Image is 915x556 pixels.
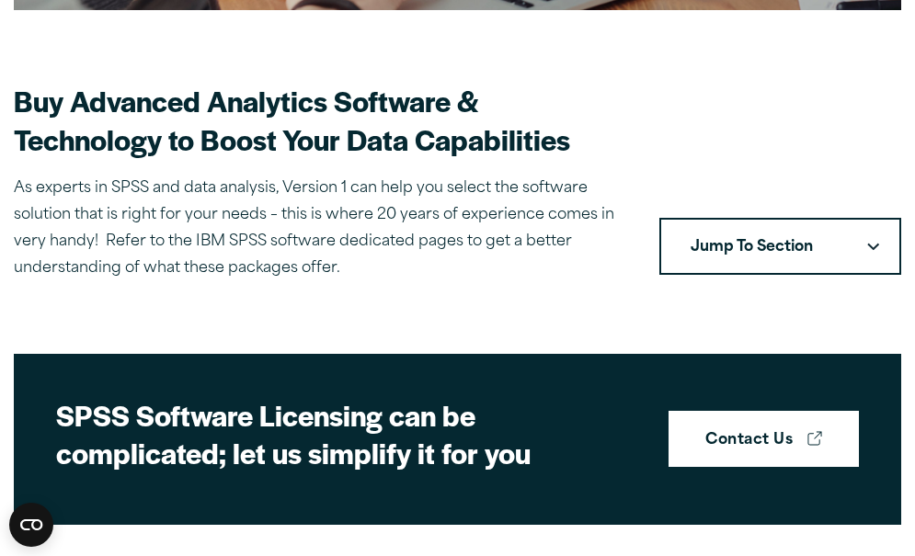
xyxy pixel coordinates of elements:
h2: Buy Advanced Analytics Software & Technology to Boost Your Data Capabilities [14,82,617,157]
button: Open CMP widget [9,503,53,547]
p: As experts in SPSS and data analysis, Version 1 can help you select the software solution that is... [14,176,617,281]
svg: Downward pointing chevron [867,243,879,251]
strong: Contact Us [705,429,793,453]
h2: SPSS Software Licensing can be complicated; let us simplify it for you [56,396,641,471]
a: Contact Us [669,411,859,468]
nav: Table of Contents [659,218,901,275]
button: Jump To SectionDownward pointing chevron [659,218,901,275]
